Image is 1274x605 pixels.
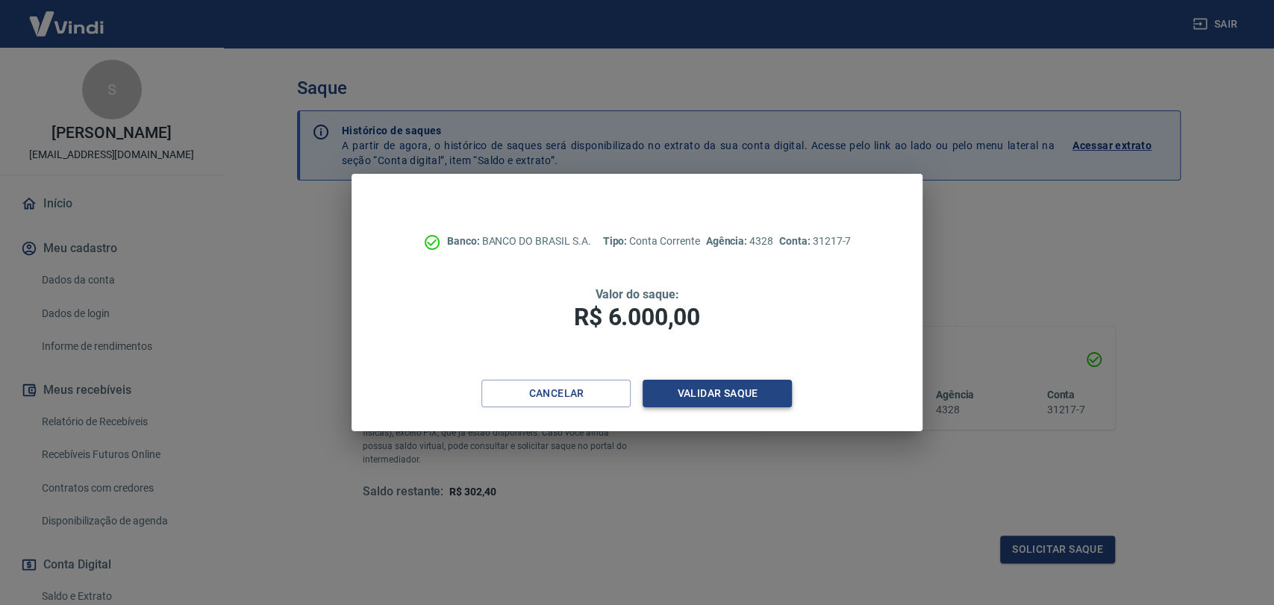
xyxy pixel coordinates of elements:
span: Tipo: [602,235,629,247]
span: R$ 6.000,00 [574,303,699,331]
span: Agência: [706,235,750,247]
p: BANCO DO BRASIL S.A. [447,233,591,249]
p: Conta Corrente [602,233,699,249]
span: Valor do saque: [595,287,678,301]
p: 4328 [706,233,773,249]
button: Cancelar [481,380,631,407]
span: Conta: [779,235,813,247]
p: 31217-7 [779,233,851,249]
span: Banco: [447,235,482,247]
button: Validar saque [643,380,792,407]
